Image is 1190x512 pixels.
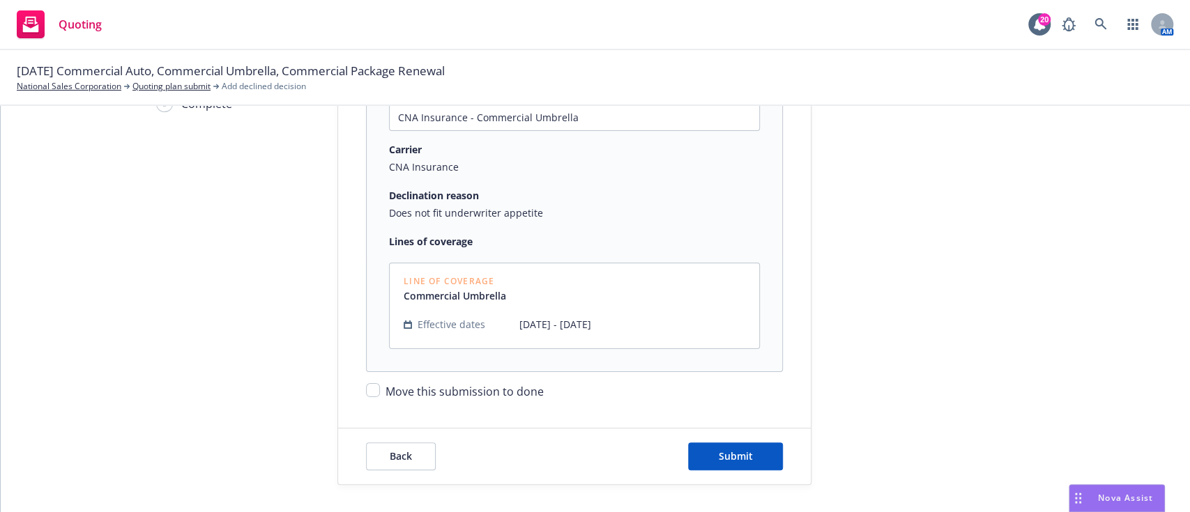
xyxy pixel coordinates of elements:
span: CNA Insurance [389,160,760,174]
div: Drag to move [1069,485,1087,511]
span: Effective dates [418,317,485,332]
span: [DATE] Commercial Auto, Commercial Umbrella, Commercial Package Renewal [17,62,445,80]
a: Quoting [11,5,107,44]
strong: Carrier [389,143,422,156]
button: Nova Assist [1069,484,1165,512]
a: Report a Bug [1055,10,1083,38]
span: Move this submission to done [386,384,544,399]
div: 20 [1038,13,1051,26]
span: Does not fit underwriter appetite [389,205,760,220]
span: Quoting [59,19,102,30]
button: Back [366,442,436,470]
strong: Lines of coverage [389,235,473,248]
a: National Sales Corporation [17,80,121,93]
span: [DATE] - [DATE] [519,317,745,332]
button: Submit [688,442,783,470]
span: Nova Assist [1098,492,1153,504]
strong: Declination reason [389,189,479,202]
a: Switch app [1119,10,1147,38]
span: Add declined decision [222,80,306,93]
span: Submit [719,449,753,463]
span: Line of Coverage [404,277,517,286]
a: Commercial Umbrella [404,288,517,303]
a: Quoting plan submit [132,80,211,93]
span: Back [390,449,412,463]
a: Search [1087,10,1115,38]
